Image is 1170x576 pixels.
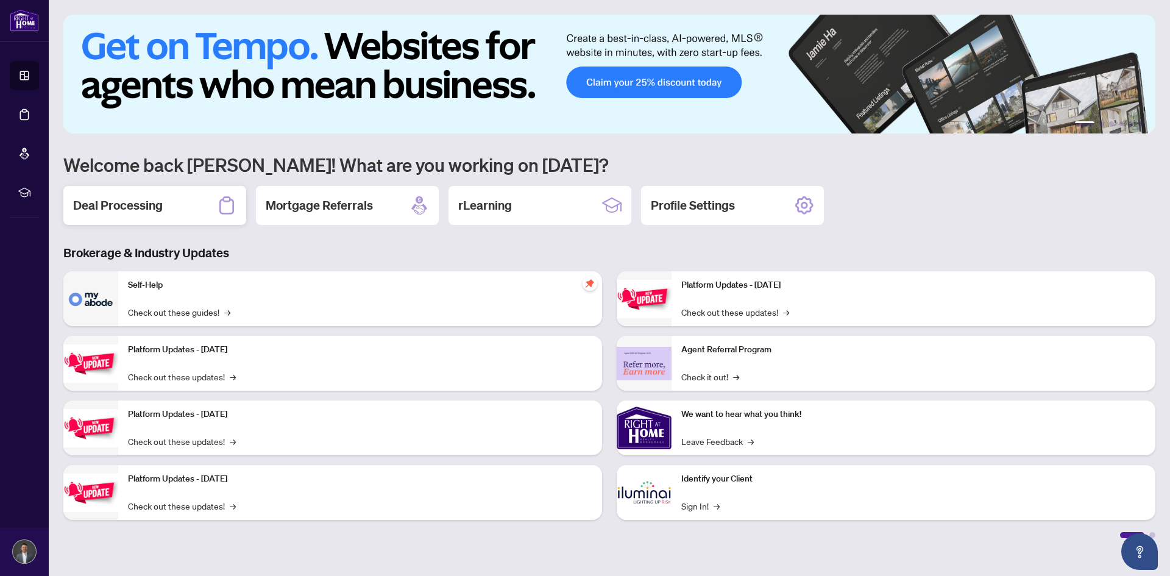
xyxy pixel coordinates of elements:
[617,400,672,455] img: We want to hear what you think!
[230,435,236,448] span: →
[63,344,118,383] img: Platform Updates - September 16, 2025
[224,305,230,319] span: →
[1109,121,1114,126] button: 3
[128,472,592,486] p: Platform Updates - [DATE]
[63,153,1155,176] h1: Welcome back [PERSON_NAME]! What are you working on [DATE]?
[1119,121,1124,126] button: 4
[73,197,163,214] h2: Deal Processing
[13,540,36,563] img: Profile Icon
[651,197,735,214] h2: Profile Settings
[128,435,236,448] a: Check out these updates!→
[681,305,789,319] a: Check out these updates!→
[63,474,118,512] img: Platform Updates - July 8, 2025
[748,435,754,448] span: →
[128,499,236,513] a: Check out these updates!→
[617,465,672,520] img: Identify your Client
[681,408,1146,421] p: We want to hear what you think!
[63,271,118,326] img: Self-Help
[681,343,1146,357] p: Agent Referral Program
[128,305,230,319] a: Check out these guides!→
[583,276,597,291] span: pushpin
[714,499,720,513] span: →
[681,370,739,383] a: Check it out!→
[128,343,592,357] p: Platform Updates - [DATE]
[128,370,236,383] a: Check out these updates!→
[230,499,236,513] span: →
[458,197,512,214] h2: rLearning
[63,409,118,447] img: Platform Updates - July 21, 2025
[10,9,39,32] img: logo
[128,279,592,292] p: Self-Help
[230,370,236,383] span: →
[783,305,789,319] span: →
[1138,121,1143,126] button: 6
[63,244,1155,261] h3: Brokerage & Industry Updates
[617,347,672,380] img: Agent Referral Program
[63,15,1155,133] img: Slide 0
[1075,121,1094,126] button: 1
[681,435,754,448] a: Leave Feedback→
[266,197,373,214] h2: Mortgage Referrals
[1129,121,1133,126] button: 5
[128,408,592,421] p: Platform Updates - [DATE]
[1099,121,1104,126] button: 2
[681,472,1146,486] p: Identify your Client
[733,370,739,383] span: →
[617,280,672,318] img: Platform Updates - June 23, 2025
[1121,533,1158,570] button: Open asap
[681,279,1146,292] p: Platform Updates - [DATE]
[681,499,720,513] a: Sign In!→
